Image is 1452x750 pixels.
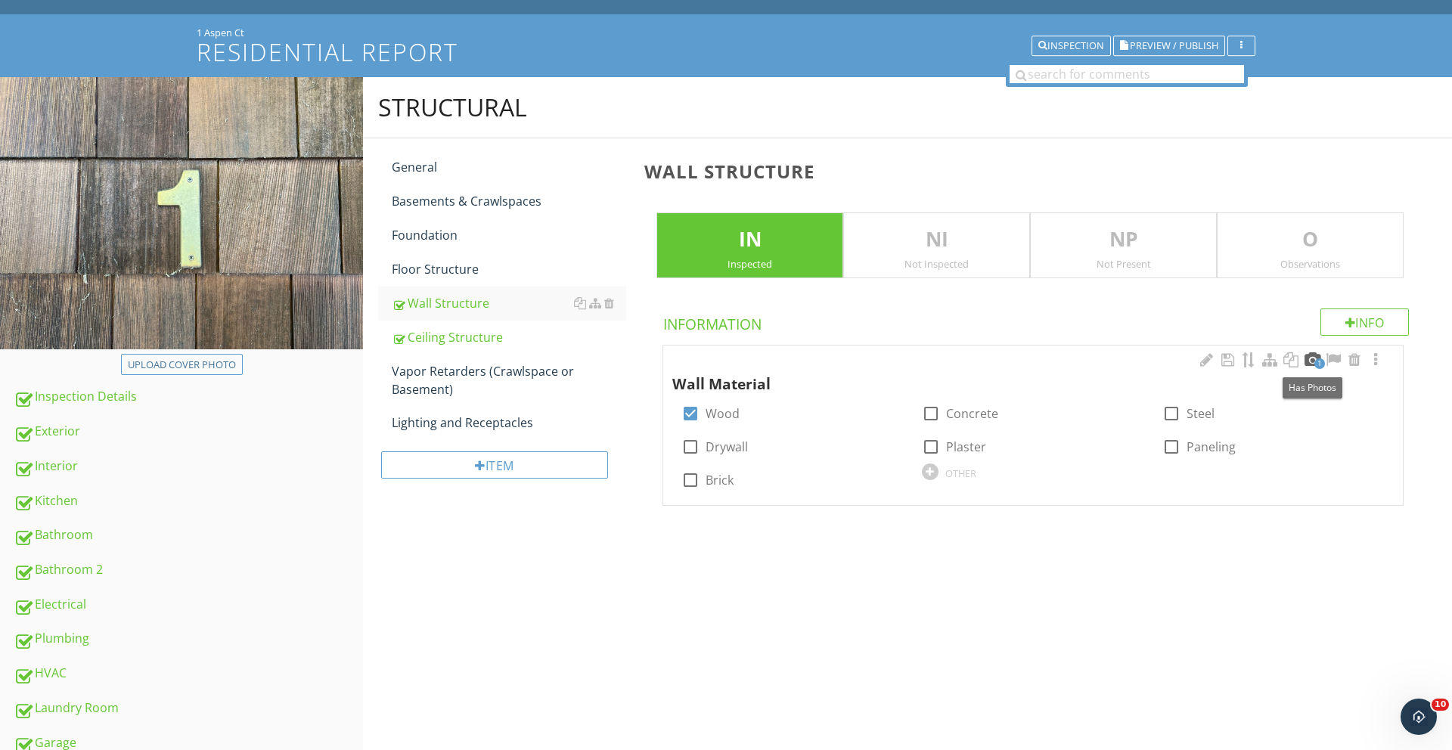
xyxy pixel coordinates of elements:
label: Plaster [946,439,986,454]
p: IN [657,225,842,255]
a: Inspection [1032,38,1111,51]
div: Electrical [14,595,363,615]
div: Plumbing [14,629,363,649]
div: Foundation [392,226,626,244]
div: Floor Structure [392,260,626,278]
p: NP [1031,225,1216,255]
div: Wall Structure [392,294,626,312]
div: Ceiling Structure [392,328,626,346]
label: Drywall [706,439,748,454]
div: Upload cover photo [128,358,236,373]
div: 1 Aspen Ct [197,26,1255,39]
div: Inspected [657,258,842,270]
div: Bathroom [14,525,363,545]
button: Inspection [1032,36,1111,57]
div: Exterior [14,422,363,442]
h4: Information [663,308,1409,334]
p: O [1218,225,1403,255]
div: Bathroom 2 [14,560,363,580]
label: Wood [706,406,740,421]
div: HVAC [14,664,363,683]
label: Concrete [946,406,998,421]
label: Steel [1187,406,1215,421]
div: OTHER [945,467,976,479]
h1: Residential Report [197,39,1255,65]
div: Lighting and Receptacles [392,414,626,432]
span: Has Photos [1289,381,1336,394]
iframe: Intercom live chat [1401,699,1437,735]
span: 10 [1432,699,1449,711]
span: 1 [1314,358,1325,369]
a: Preview / Publish [1113,38,1225,51]
input: search for comments [1010,65,1244,83]
label: Brick [706,473,734,488]
label: Paneling [1187,439,1236,454]
div: Not Present [1031,258,1216,270]
div: Not Inspected [844,258,1029,270]
h3: Wall Structure [644,161,1428,181]
div: Inspection [1038,41,1104,51]
div: Laundry Room [14,699,363,718]
div: Observations [1218,258,1403,270]
div: Basements & Crawlspaces [392,192,626,210]
div: Info [1320,308,1410,336]
div: Vapor Retarders (Crawlspace or Basement) [392,362,626,398]
button: Preview / Publish [1113,36,1225,57]
div: Inspection Details [14,387,363,407]
button: Upload cover photo [121,354,243,375]
div: General [392,158,626,176]
div: Interior [14,457,363,476]
div: Kitchen [14,491,363,511]
span: Preview / Publish [1130,41,1218,51]
div: Structural [378,92,527,122]
div: Wall Material [672,352,1357,395]
p: NI [844,225,1029,255]
div: Item [381,451,608,479]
